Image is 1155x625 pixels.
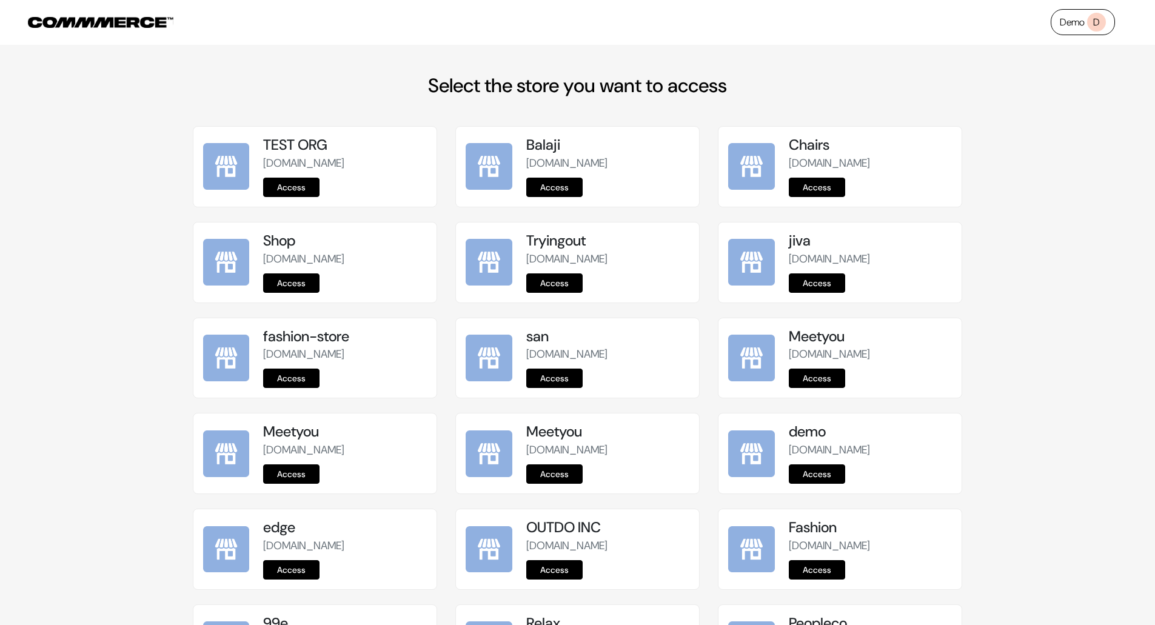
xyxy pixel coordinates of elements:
[526,136,689,154] h5: Balaji
[193,74,963,97] h2: Select the store you want to access
[526,464,583,484] a: Access
[263,328,426,346] h5: fashion-store
[263,232,426,250] h5: Shop
[526,273,583,293] a: Access
[203,239,250,286] img: Shop
[526,423,689,441] h5: Meetyou
[263,155,426,172] p: [DOMAIN_NAME]
[526,251,689,267] p: [DOMAIN_NAME]
[789,346,952,363] p: [DOMAIN_NAME]
[466,335,512,381] img: san
[263,346,426,363] p: [DOMAIN_NAME]
[789,464,845,484] a: Access
[526,232,689,250] h5: Tryingout
[526,155,689,172] p: [DOMAIN_NAME]
[526,346,689,363] p: [DOMAIN_NAME]
[466,143,512,190] img: Balaji
[789,560,845,580] a: Access
[728,430,775,477] img: demo
[789,538,952,554] p: [DOMAIN_NAME]
[203,335,250,381] img: fashion-store
[789,232,952,250] h5: jiva
[203,143,250,190] img: TEST ORG
[466,430,512,477] img: Meetyou
[526,328,689,346] h5: san
[263,519,426,536] h5: edge
[466,239,512,286] img: Tryingout
[526,178,583,197] a: Access
[263,423,426,441] h5: Meetyou
[203,526,250,573] img: edge
[263,178,320,197] a: Access
[526,519,689,536] h5: OUTDO INC
[263,464,320,484] a: Access
[789,519,952,536] h5: Fashion
[263,273,320,293] a: Access
[728,526,775,573] img: Fashion
[728,239,775,286] img: jiva
[263,560,320,580] a: Access
[263,136,426,154] h5: TEST ORG
[466,526,512,573] img: OUTDO INC
[526,442,689,458] p: [DOMAIN_NAME]
[203,430,250,477] img: Meetyou
[526,560,583,580] a: Access
[526,369,583,388] a: Access
[789,369,845,388] a: Access
[789,328,952,346] h5: Meetyou
[263,442,426,458] p: [DOMAIN_NAME]
[789,178,845,197] a: Access
[789,155,952,172] p: [DOMAIN_NAME]
[728,335,775,381] img: Meetyou
[263,369,320,388] a: Access
[263,251,426,267] p: [DOMAIN_NAME]
[28,17,173,28] img: COMMMERCE
[789,273,845,293] a: Access
[526,538,689,554] p: [DOMAIN_NAME]
[789,251,952,267] p: [DOMAIN_NAME]
[263,538,426,554] p: [DOMAIN_NAME]
[789,423,952,441] h5: demo
[1051,9,1115,35] a: DemoD
[789,136,952,154] h5: Chairs
[789,442,952,458] p: [DOMAIN_NAME]
[728,143,775,190] img: Chairs
[1087,13,1106,32] span: D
